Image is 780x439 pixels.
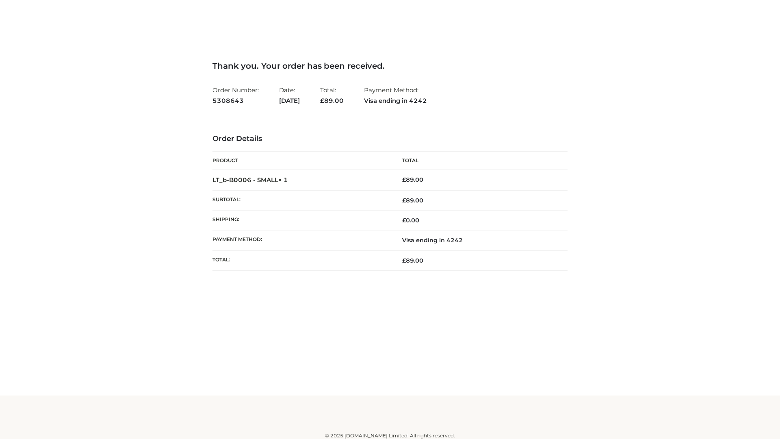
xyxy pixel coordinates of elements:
strong: [DATE] [279,96,300,106]
span: £ [402,257,406,264]
strong: × 1 [278,176,288,184]
strong: 5308643 [212,96,259,106]
strong: Visa ending in 4242 [364,96,427,106]
span: 89.00 [402,257,423,264]
th: Product [212,152,390,170]
h3: Thank you. Your order has been received. [212,61,568,71]
td: Visa ending in 4242 [390,230,568,250]
li: Date: [279,83,300,108]
strong: LT_b-B0006 - SMALL [212,176,288,184]
span: £ [320,97,324,104]
h3: Order Details [212,135,568,143]
span: 89.00 [402,197,423,204]
th: Total [390,152,568,170]
span: £ [402,197,406,204]
bdi: 0.00 [402,217,419,224]
span: 89.00 [320,97,344,104]
th: Payment method: [212,230,390,250]
th: Subtotal: [212,190,390,210]
span: £ [402,217,406,224]
li: Total: [320,83,344,108]
bdi: 89.00 [402,176,423,183]
span: £ [402,176,406,183]
th: Total: [212,250,390,270]
th: Shipping: [212,211,390,230]
li: Payment Method: [364,83,427,108]
li: Order Number: [212,83,259,108]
